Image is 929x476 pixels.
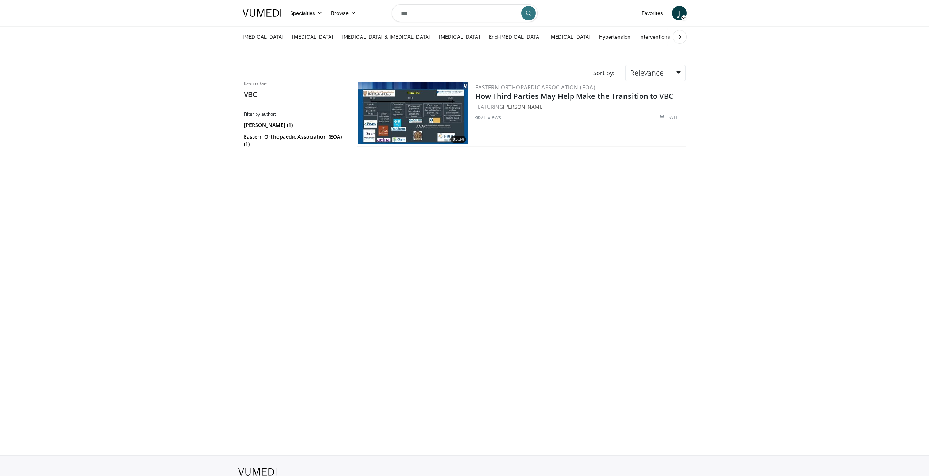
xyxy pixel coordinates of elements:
a: [PERSON_NAME] [503,103,544,110]
a: Hypertension [595,30,635,44]
a: [MEDICAL_DATA] [238,30,288,44]
a: Relevance [625,65,685,81]
img: VuMedi Logo [243,9,281,17]
div: Sort by: [588,65,620,81]
span: Relevance [630,68,664,78]
li: 21 views [475,113,502,121]
li: [DATE] [660,113,681,121]
a: [MEDICAL_DATA] [435,30,484,44]
a: [MEDICAL_DATA] [545,30,595,44]
a: Interventional Nephrology [635,30,704,44]
a: J [672,6,687,20]
span: 05:34 [450,136,466,143]
a: [MEDICAL_DATA] & [MEDICAL_DATA] [337,30,434,44]
a: How Third Parties May Help Make the Transition to VBC [475,91,673,101]
p: Results for: [244,81,346,87]
input: Search topics, interventions [392,4,538,22]
a: Browse [327,6,360,20]
a: Favorites [637,6,668,20]
h2: VBC [244,90,346,99]
a: 05:34 [358,82,468,144]
a: Eastern Orthopaedic Association (EOA) [475,84,596,91]
a: Specialties [286,6,327,20]
a: End-[MEDICAL_DATA] [484,30,545,44]
div: FEATURING [475,103,684,111]
img: VuMedi Logo [238,468,277,476]
h3: Filter by author: [244,111,346,117]
a: [MEDICAL_DATA] [288,30,337,44]
img: cc865e83-8600-4fee-8c64-b1ad012bd40a.300x170_q85_crop-smart_upscale.jpg [358,82,468,144]
a: [PERSON_NAME] (1) [244,121,344,129]
a: Eastern Orthopaedic Association (EOA) (1) [244,133,344,148]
